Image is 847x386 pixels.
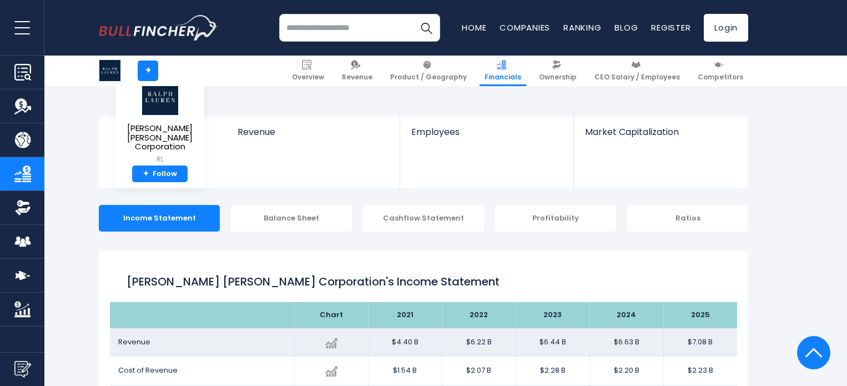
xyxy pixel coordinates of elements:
[485,73,521,82] span: Financials
[238,127,389,137] span: Revenue
[480,56,526,86] a: Financials
[516,302,589,328] th: 2023
[442,302,516,328] th: 2022
[563,22,601,33] a: Ranking
[411,127,562,137] span: Employees
[663,357,737,385] td: $2.23 B
[124,154,195,164] small: RL
[292,73,324,82] span: Overview
[231,205,352,232] div: Balance Sheet
[585,127,736,137] span: Market Capitalization
[651,22,690,33] a: Register
[342,73,372,82] span: Revenue
[124,124,195,152] span: [PERSON_NAME] [PERSON_NAME] Corporation
[589,302,663,328] th: 2024
[516,357,589,385] td: $2.28 B
[698,73,743,82] span: Competitors
[500,22,550,33] a: Companies
[442,328,516,357] td: $6.22 B
[140,78,179,116] img: RL logo
[143,169,149,179] strong: +
[132,166,188,183] a: +Follow
[368,328,442,357] td: $4.40 B
[138,61,158,81] a: +
[627,205,748,232] div: Ratios
[99,15,218,41] a: Go to homepage
[390,73,467,82] span: Product / Geography
[368,302,442,328] th: 2021
[400,117,573,156] a: Employees
[614,22,638,33] a: Blog
[594,73,680,82] span: CEO Salary / Employees
[287,56,329,86] a: Overview
[589,357,663,385] td: $2.20 B
[462,22,486,33] a: Home
[294,302,368,328] th: Chart
[539,73,577,82] span: Ownership
[99,205,220,232] div: Income Statement
[589,328,663,357] td: $6.63 B
[693,56,748,86] a: Competitors
[412,14,440,42] button: Search
[534,56,582,86] a: Ownership
[495,205,616,232] div: Profitability
[118,365,178,375] span: Cost of Revenue
[124,78,196,166] a: [PERSON_NAME] [PERSON_NAME] Corporation RL
[226,117,400,156] a: Revenue
[363,205,484,232] div: Cashflow Statement
[14,199,31,216] img: Ownership
[516,328,589,357] td: $6.44 B
[663,302,737,328] th: 2025
[118,337,150,347] span: Revenue
[337,56,377,86] a: Revenue
[442,357,516,385] td: $2.07 B
[127,273,720,290] h1: [PERSON_NAME] [PERSON_NAME] Corporation's Income Statement
[589,56,685,86] a: CEO Salary / Employees
[704,14,748,42] a: Login
[574,117,747,156] a: Market Capitalization
[385,56,472,86] a: Product / Geography
[99,60,120,81] img: RL logo
[368,357,442,385] td: $1.54 B
[99,15,218,41] img: bullfincher logo
[663,328,737,357] td: $7.08 B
